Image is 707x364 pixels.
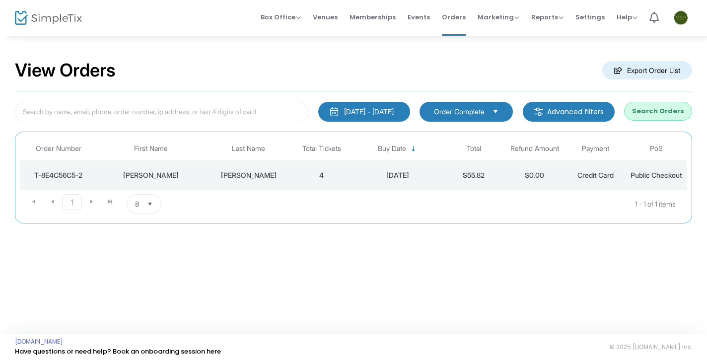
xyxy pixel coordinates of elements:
span: Last Name [232,145,265,153]
span: Buy Date [378,145,406,153]
span: Settings [575,4,605,30]
th: Total [443,137,504,160]
img: monthly [329,107,339,117]
span: Venues [313,4,338,30]
span: Order Number [36,145,81,153]
td: $55.82 [443,160,504,190]
span: Sortable [410,145,418,153]
m-button: Advanced filters [523,102,615,122]
div: T-8E4C56C5-2 [23,170,94,180]
div: Data table [20,137,687,190]
h2: View Orders [15,60,116,81]
span: Reports [531,12,564,22]
span: Help [617,12,637,22]
td: 4 [291,160,352,190]
a: Have questions or need help? Book an onboarding session here [15,347,221,356]
th: Refund Amount [504,137,565,160]
span: Page 1 [62,194,82,210]
div: 9/2/2025 [354,170,441,180]
span: Orders [442,4,466,30]
button: Select [143,195,157,214]
span: 8 [135,199,139,209]
div: [DATE] - [DATE] [344,107,394,117]
td: $0.00 [504,160,565,190]
span: Events [408,4,430,30]
button: [DATE] - [DATE] [318,102,410,122]
input: Search by name, email, phone, order number, ip address, or last 4 digits of card [15,102,308,122]
span: Public Checkout [631,171,682,179]
m-button: Export Order List [602,61,692,79]
kendo-pager-info: 1 - 1 of 1 items [260,194,676,214]
span: Credit Card [577,171,614,179]
span: Order Complete [434,107,485,117]
span: Marketing [478,12,519,22]
button: Select [489,106,502,117]
a: [DOMAIN_NAME] [15,338,63,346]
div: Abigail [99,170,204,180]
span: PoS [650,145,663,153]
span: Memberships [350,4,396,30]
th: Total Tickets [291,137,352,160]
button: Search Orders [624,102,692,121]
span: Box Office [261,12,301,22]
img: filter [534,107,544,117]
span: Payment [582,145,609,153]
span: First Name [134,145,168,153]
div: Flores [209,170,289,180]
span: © 2025 [DOMAIN_NAME] Inc. [610,343,692,351]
